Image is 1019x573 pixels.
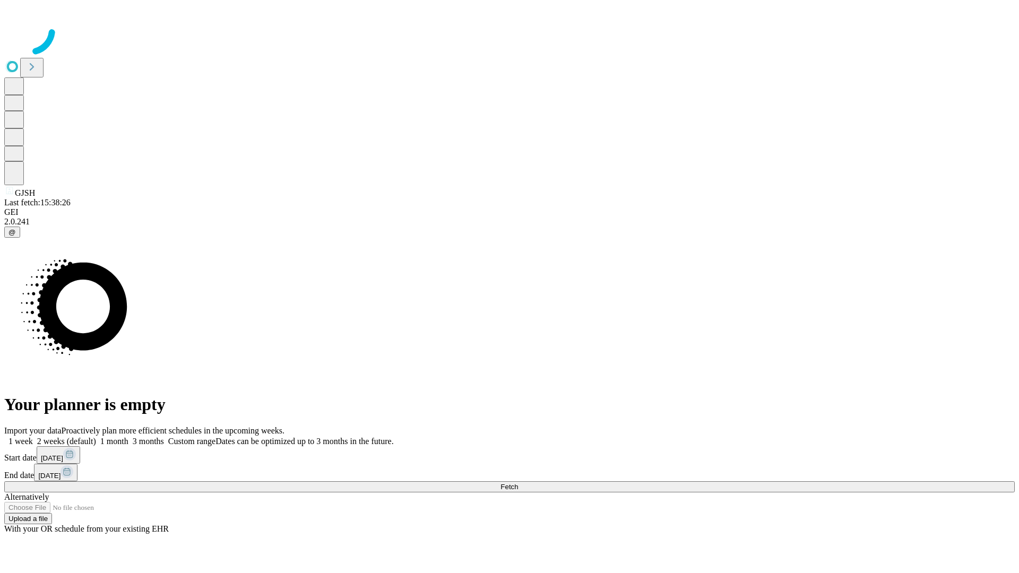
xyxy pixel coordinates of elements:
[100,437,128,446] span: 1 month
[41,454,63,462] span: [DATE]
[8,437,33,446] span: 1 week
[4,217,1015,227] div: 2.0.241
[4,227,20,238] button: @
[4,395,1015,414] h1: Your planner is empty
[4,513,52,524] button: Upload a file
[15,188,35,197] span: GJSH
[4,464,1015,481] div: End date
[8,228,16,236] span: @
[37,437,96,446] span: 2 weeks (default)
[4,481,1015,492] button: Fetch
[4,207,1015,217] div: GEI
[215,437,393,446] span: Dates can be optimized up to 3 months in the future.
[4,198,71,207] span: Last fetch: 15:38:26
[4,446,1015,464] div: Start date
[4,426,62,435] span: Import your data
[133,437,164,446] span: 3 months
[168,437,215,446] span: Custom range
[500,483,518,491] span: Fetch
[4,492,49,501] span: Alternatively
[4,524,169,533] span: With your OR schedule from your existing EHR
[34,464,77,481] button: [DATE]
[37,446,80,464] button: [DATE]
[62,426,284,435] span: Proactively plan more efficient schedules in the upcoming weeks.
[38,472,61,480] span: [DATE]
